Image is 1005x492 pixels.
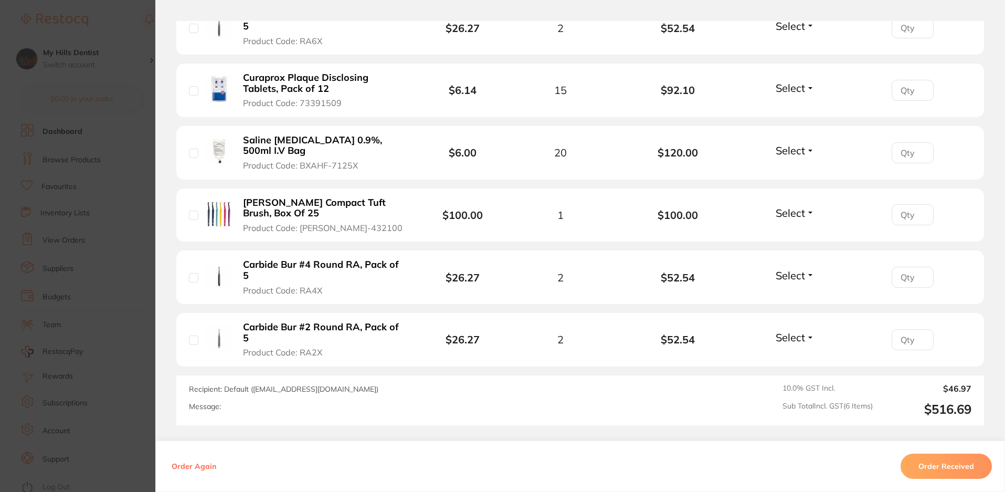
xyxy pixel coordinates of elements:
[554,146,567,159] span: 20
[243,10,405,32] b: Carbide Bur #6 Round RA, Pack of 5
[240,259,408,296] button: Carbide Bur #4 Round RA, Pack of 5 Product Code: RA4X
[892,142,934,163] input: Qty
[892,329,934,350] input: Qty
[782,402,873,417] span: Sub Total Incl. GST ( 6 Items)
[881,402,971,417] output: $516.69
[776,206,805,219] span: Select
[206,264,232,289] img: Carbide Bur #4 Round RA, Pack of 5
[619,22,737,34] b: $52.54
[619,84,737,96] b: $92.10
[776,81,805,95] span: Select
[206,326,232,352] img: Carbide Bur #2 Round RA, Pack of 5
[446,271,480,284] b: $26.27
[446,333,480,346] b: $26.27
[243,135,405,156] b: Saline [MEDICAL_DATA] 0.9%, 500ml I.V Bag
[901,454,992,479] button: Order Received
[557,271,564,284] span: 2
[243,36,322,46] span: Product Code: RA6X
[557,209,564,221] span: 1
[240,134,408,171] button: Saline [MEDICAL_DATA] 0.9%, 500ml I.V Bag Product Code: BXAHF-7125X
[243,161,358,170] span: Product Code: BXAHF-7125X
[881,384,971,393] output: $46.97
[240,321,408,358] button: Carbide Bur #2 Round RA, Pack of 5 Product Code: RA2X
[773,81,818,95] button: Select
[892,204,934,225] input: Qty
[243,98,342,108] span: Product Code: 73391509
[206,76,232,102] img: Curaprox Plaque Disclosing Tablets, Pack of 12
[446,22,480,35] b: $26.27
[240,72,408,109] button: Curaprox Plaque Disclosing Tablets, Pack of 12 Product Code: 73391509
[206,139,232,164] img: Saline Sodium Chloride 0.9%, 500ml I.V Bag
[619,271,737,284] b: $52.54
[243,259,405,281] b: Carbide Bur #4 Round RA, Pack of 5
[773,19,818,33] button: Select
[776,269,805,282] span: Select
[243,322,405,343] b: Carbide Bur #2 Round RA, Pack of 5
[243,197,405,219] b: [PERSON_NAME] Compact Tuft Brush, Box Of 25
[189,384,378,394] span: Recipient: Default ( [EMAIL_ADDRESS][DOMAIN_NAME] )
[243,286,322,295] span: Product Code: RA4X
[773,144,818,157] button: Select
[892,267,934,288] input: Qty
[442,208,483,222] b: $100.00
[168,462,219,471] button: Order Again
[773,331,818,344] button: Select
[619,333,737,346] b: $52.54
[240,197,408,234] button: [PERSON_NAME] Compact Tuft Brush, Box Of 25 Product Code: [PERSON_NAME]-432100
[776,331,805,344] span: Select
[243,223,403,233] span: Product Code: [PERSON_NAME]-432100
[782,384,873,393] span: 10.0 % GST Incl.
[449,83,477,97] b: $6.14
[243,72,405,94] b: Curaprox Plaque Disclosing Tablets, Pack of 12
[206,201,232,227] img: TePe Compact Tuft Brush, Box Of 25
[892,80,934,101] input: Qty
[776,144,805,157] span: Select
[776,19,805,33] span: Select
[449,146,477,159] b: $6.00
[240,9,408,46] button: Carbide Bur #6 Round RA, Pack of 5 Product Code: RA6X
[557,22,564,34] span: 2
[554,84,567,96] span: 15
[206,14,232,40] img: Carbide Bur #6 Round RA, Pack of 5
[619,146,737,159] b: $120.00
[892,17,934,38] input: Qty
[773,206,818,219] button: Select
[619,209,737,221] b: $100.00
[243,348,322,357] span: Product Code: RA2X
[773,269,818,282] button: Select
[189,402,221,411] label: Message:
[557,333,564,346] span: 2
